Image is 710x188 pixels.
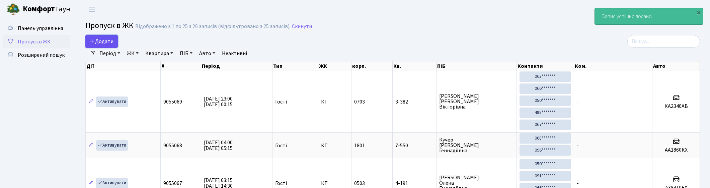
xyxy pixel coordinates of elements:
[595,8,703,24] div: Запис успішно додано.
[321,143,348,148] span: КТ
[96,140,128,151] a: Активувати
[318,61,351,71] th: ЖК
[90,38,113,45] span: Додати
[163,98,182,106] span: 9055069
[439,137,514,153] span: Кучер [PERSON_NAME] Геннадіївна
[85,35,118,48] a: Додати
[393,61,437,71] th: Кв.
[3,35,70,48] a: Пропуск в ЖК
[85,20,134,31] span: Пропуск в ЖК
[627,35,700,48] input: Пошук...
[86,61,161,71] th: Дії
[577,98,579,106] span: -
[177,48,195,59] a: ПІБ
[23,4,70,15] span: Таун
[163,142,182,149] span: 9055068
[3,48,70,62] a: Розширений пошук
[18,38,51,45] span: Пропуск в ЖК
[219,48,250,59] a: Неактивні
[292,23,312,30] a: Скинути
[18,51,65,59] span: Розширений пошук
[204,95,233,108] span: [DATE] 23:00 [DATE] 00:15
[692,5,702,13] a: КПП
[97,48,123,59] a: Період
[692,6,702,13] b: КПП
[201,61,272,71] th: Період
[275,181,287,186] span: Гості
[18,25,63,32] span: Панель управління
[275,99,287,105] span: Гості
[354,98,365,106] span: 0703
[655,103,697,110] h5: КА2340АВ
[696,9,702,16] div: ×
[395,143,433,148] span: 7-550
[23,4,55,14] b: Комфорт
[517,61,574,71] th: Контакти
[204,139,233,152] span: [DATE] 04:00 [DATE] 05:15
[96,97,128,107] a: Активувати
[577,180,579,187] span: -
[272,61,318,71] th: Тип
[7,3,20,16] img: logo.png
[652,61,700,71] th: Авто
[196,48,218,59] a: Авто
[275,143,287,148] span: Гості
[655,147,697,153] h5: АА1860КХ
[321,99,348,105] span: КТ
[395,181,433,186] span: 4-191
[321,181,348,186] span: КТ
[574,61,652,71] th: Ком.
[351,61,393,71] th: корп.
[135,23,291,30] div: Відображено з 1 по 25 з 26 записів (відфільтровано з 25 записів).
[577,142,579,149] span: -
[124,48,141,59] a: ЖК
[143,48,176,59] a: Квартира
[354,180,365,187] span: 0503
[395,99,433,105] span: 3-382
[439,93,514,110] span: [PERSON_NAME] [PERSON_NAME] Вікторівна
[163,180,182,187] span: 9055067
[84,4,100,15] button: Переключити навігацію
[354,142,365,149] span: 1801
[161,61,201,71] th: #
[3,22,70,35] a: Панель управління
[437,61,517,71] th: ПІБ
